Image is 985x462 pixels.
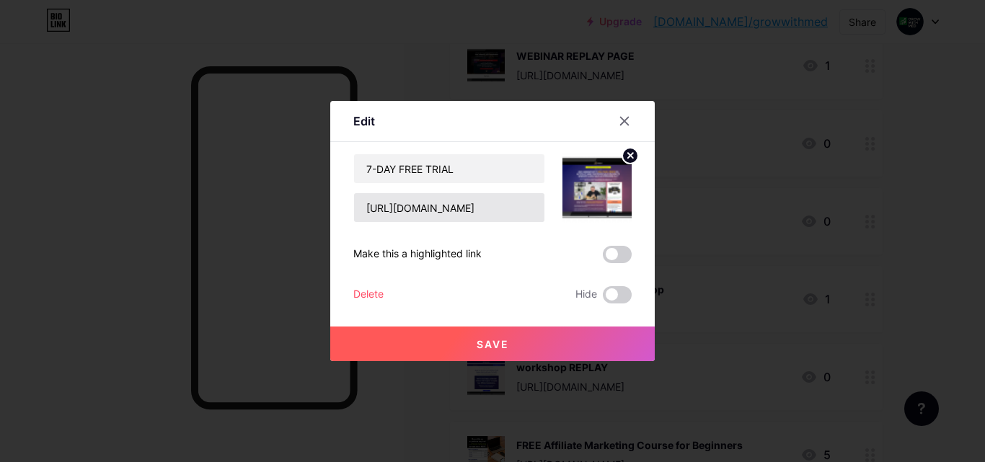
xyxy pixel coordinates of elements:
[477,338,509,350] span: Save
[354,154,544,183] input: Title
[330,326,655,361] button: Save
[562,154,632,223] img: link_thumbnail
[575,286,597,303] span: Hide
[353,112,375,130] div: Edit
[353,246,482,263] div: Make this a highlighted link
[354,193,544,222] input: URL
[353,286,384,303] div: Delete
